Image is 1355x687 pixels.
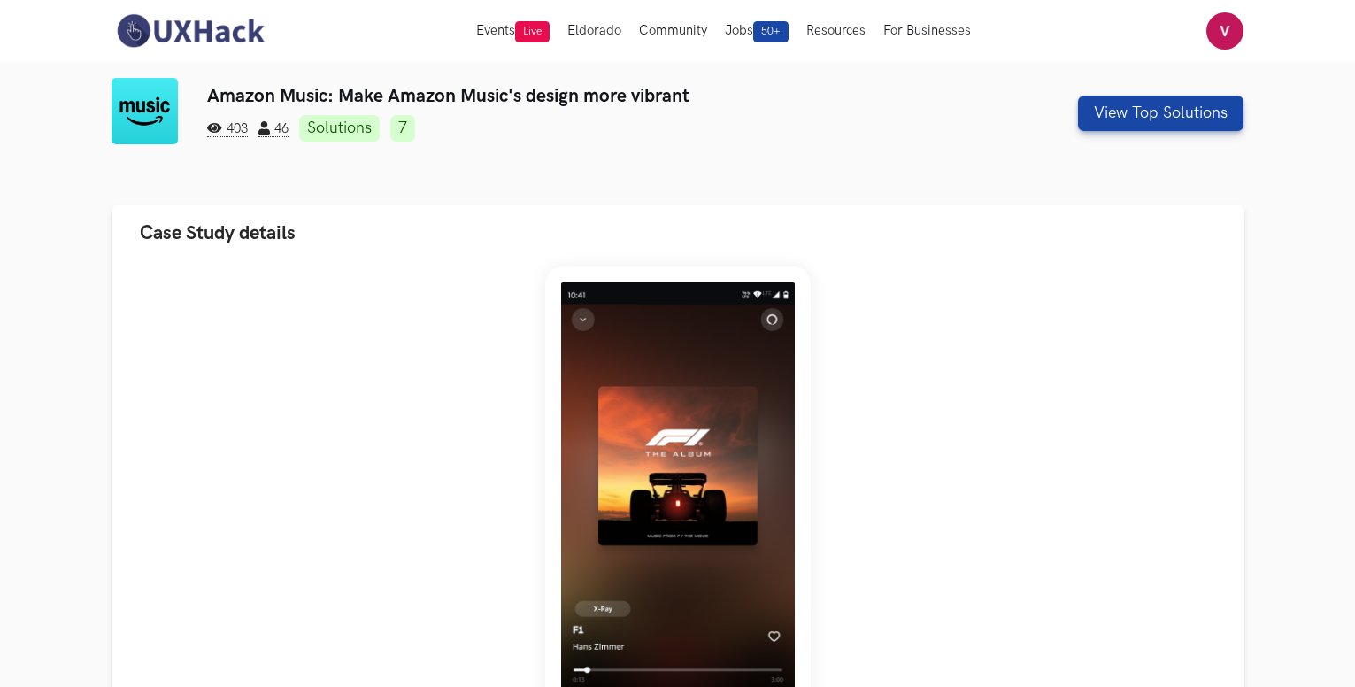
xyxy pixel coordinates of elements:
img: UXHack-logo.png [112,12,269,50]
span: 46 [258,121,289,137]
span: Live [515,21,550,42]
button: View Top Solutions [1078,96,1243,131]
a: 7 [390,115,415,142]
a: Solutions [299,115,380,142]
span: Case Study details [140,221,296,245]
img: Amazon Music logo [112,78,178,144]
img: Your profile pic [1206,12,1243,50]
button: Case Study details [112,205,1244,261]
span: 403 [207,121,248,137]
h3: Amazon Music: Make Amazon Music's design more vibrant [207,85,957,107]
span: 50+ [753,21,789,42]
